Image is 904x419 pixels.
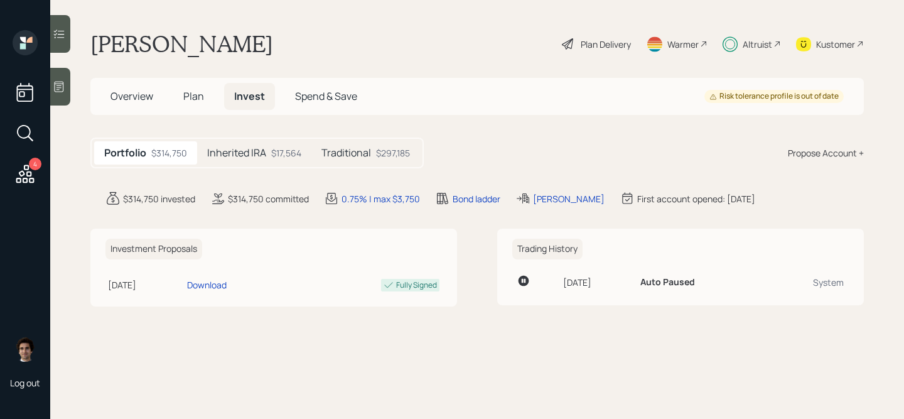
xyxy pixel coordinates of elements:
[396,280,437,291] div: Fully Signed
[321,147,371,159] h5: Traditional
[637,192,755,205] div: First account opened: [DATE]
[105,239,202,259] h6: Investment Proposals
[788,146,864,160] div: Propose Account +
[234,89,265,103] span: Invest
[453,192,500,205] div: Bond ladder
[563,276,630,289] div: [DATE]
[342,192,420,205] div: 0.75% | max $3,750
[108,278,182,291] div: [DATE]
[104,147,146,159] h5: Portfolio
[271,146,301,160] div: $17,564
[512,239,583,259] h6: Trading History
[772,276,844,289] div: System
[816,38,855,51] div: Kustomer
[90,30,273,58] h1: [PERSON_NAME]
[667,38,699,51] div: Warmer
[29,158,41,170] div: 4
[581,38,631,51] div: Plan Delivery
[533,192,605,205] div: [PERSON_NAME]
[709,91,839,102] div: Risk tolerance profile is out of date
[110,89,153,103] span: Overview
[151,146,187,160] div: $314,750
[10,377,40,389] div: Log out
[207,147,266,159] h5: Inherited IRA
[640,277,695,288] h6: Auto Paused
[295,89,357,103] span: Spend & Save
[13,337,38,362] img: harrison-schaefer-headshot-2.png
[123,192,195,205] div: $314,750 invested
[228,192,309,205] div: $314,750 committed
[183,89,204,103] span: Plan
[187,278,227,291] div: Download
[743,38,772,51] div: Altruist
[376,146,410,160] div: $297,185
